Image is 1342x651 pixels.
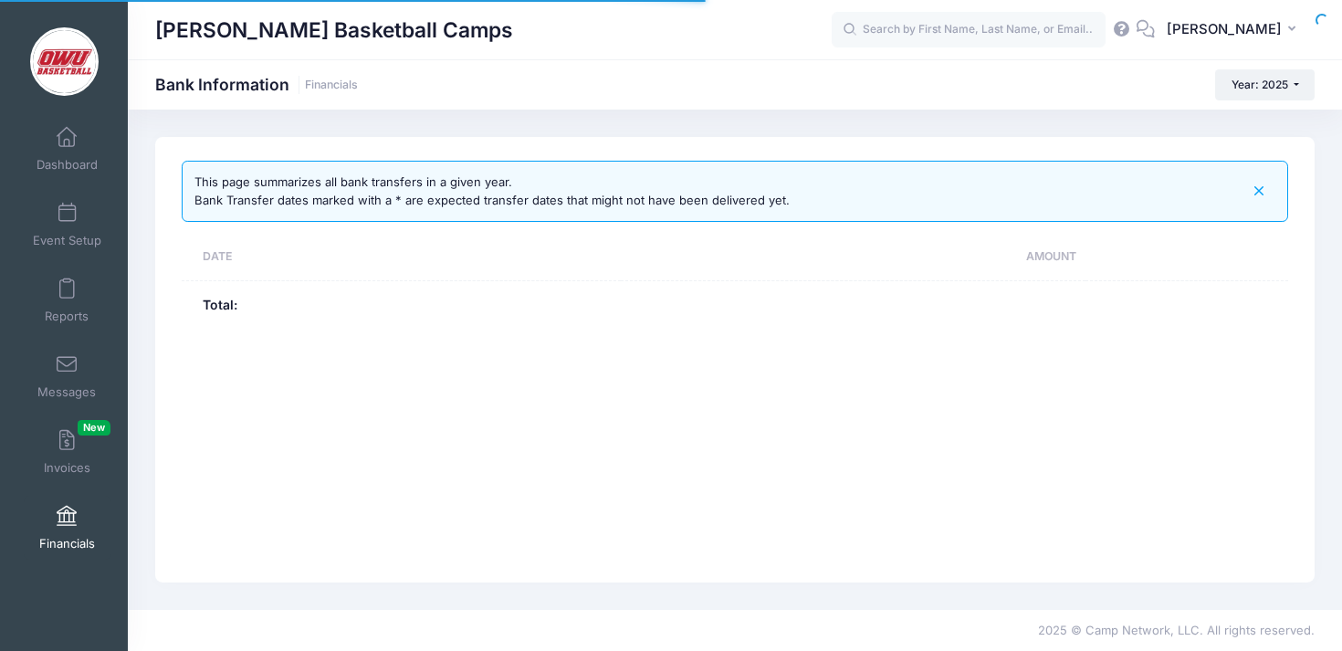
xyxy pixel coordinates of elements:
span: Messages [37,384,96,400]
span: Reports [45,309,89,324]
button: Year: 2025 [1215,69,1315,100]
span: Event Setup [33,233,101,248]
input: Search by First Name, Last Name, or Email... [832,12,1106,48]
a: Messages [24,344,110,408]
img: David Vogel Basketball Camps [30,27,99,96]
th: Date [182,234,621,281]
div: This page summarizes all bank transfers in a given year. Bank Transfer dates marked with a * are ... [194,173,790,209]
span: Financials [39,536,95,551]
span: Invoices [44,460,90,476]
h1: [PERSON_NAME] Basketball Camps [155,9,513,51]
span: [PERSON_NAME] [1167,19,1282,39]
th: Total: [182,281,621,331]
span: Dashboard [37,157,98,173]
span: 2025 © Camp Network, LLC. All rights reserved. [1038,623,1315,637]
a: InvoicesNew [24,420,110,484]
span: New [78,420,110,436]
a: Financials [24,496,110,560]
button: [PERSON_NAME] [1155,9,1315,51]
a: Reports [24,268,110,332]
span: Year: 2025 [1232,78,1288,91]
a: Event Setup [24,193,110,257]
th: Amount [621,234,1085,281]
a: Financials [305,79,358,92]
a: Dashboard [24,117,110,181]
h1: Bank Information [155,75,358,94]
